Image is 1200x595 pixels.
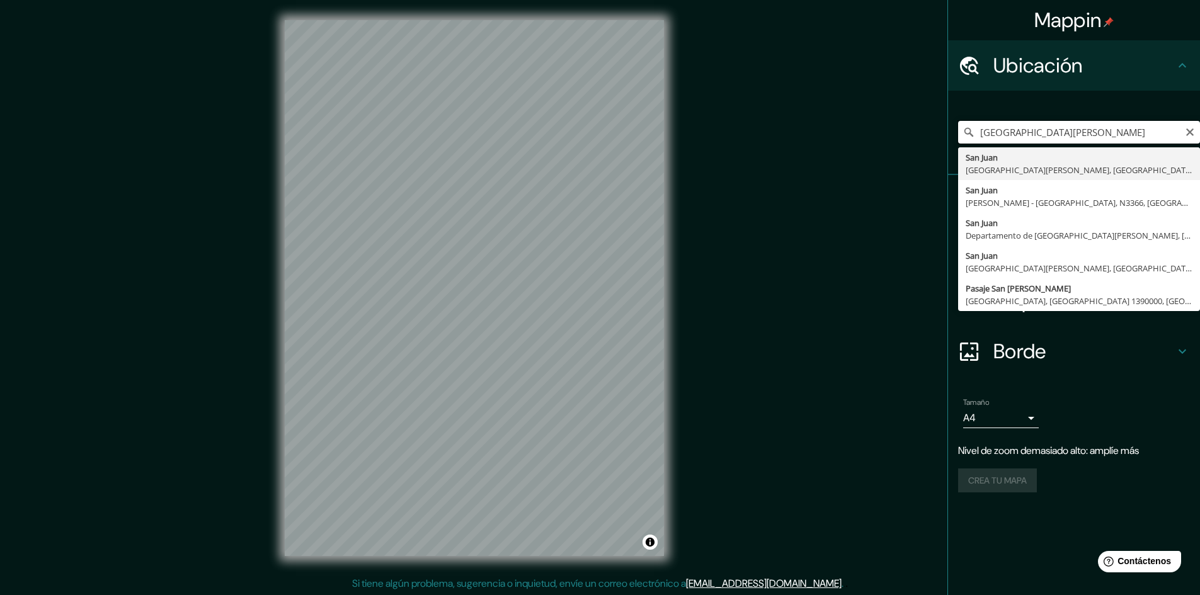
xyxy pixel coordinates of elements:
iframe: Lanzador de widgets de ayuda [1088,546,1186,581]
a: [EMAIL_ADDRESS][DOMAIN_NAME] [686,577,842,590]
font: A4 [963,411,976,424]
font: . [845,576,848,590]
font: Pasaje San [PERSON_NAME] [966,283,1071,294]
font: . [842,577,843,590]
div: A4 [963,408,1039,428]
canvas: Mapa [285,20,664,556]
div: Disposición [948,276,1200,326]
font: [GEOGRAPHIC_DATA][PERSON_NAME], [GEOGRAPHIC_DATA] [966,164,1193,176]
button: Activar o desactivar atribución [643,535,658,550]
font: Ubicación [993,52,1083,79]
font: Nivel de zoom demasiado alto: amplíe más [958,444,1139,457]
font: . [843,576,845,590]
font: Mappin [1034,7,1102,33]
img: pin-icon.png [1104,17,1114,27]
div: Borde [948,326,1200,377]
font: Borde [993,338,1046,365]
button: Claro [1185,125,1195,137]
font: Si tiene algún problema, sugerencia o inquietud, envíe un correo electrónico a [352,577,686,590]
font: San Juan [966,184,998,196]
input: Elige tu ciudad o zona [958,121,1200,144]
font: San Juan [966,250,998,261]
div: Patas [948,175,1200,225]
div: Estilo [948,225,1200,276]
div: Ubicación [948,40,1200,91]
font: San Juan [966,217,998,229]
font: San Juan [966,152,998,163]
font: Tamaño [963,397,989,407]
